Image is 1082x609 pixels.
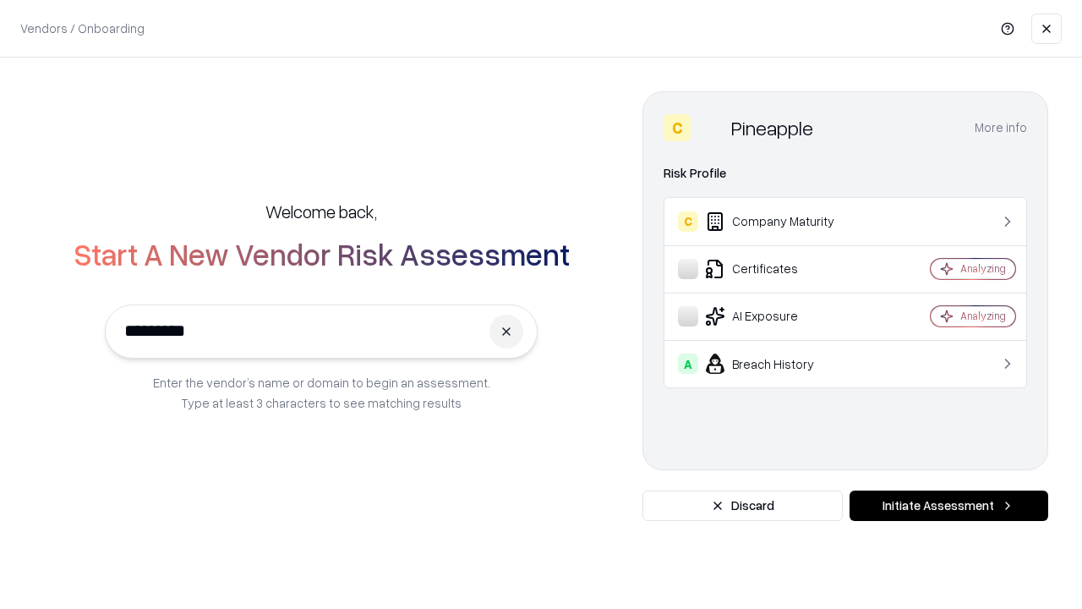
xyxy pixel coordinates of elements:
[74,237,570,271] h2: Start A New Vendor Risk Assessment
[153,372,490,413] p: Enter the vendor’s name or domain to begin an assessment. Type at least 3 characters to see match...
[678,259,880,279] div: Certificates
[678,354,698,374] div: A
[731,114,813,141] div: Pineapple
[678,211,880,232] div: Company Maturity
[960,261,1006,276] div: Analyzing
[697,114,724,141] img: Pineapple
[678,354,880,374] div: Breach History
[960,309,1006,323] div: Analyzing
[20,19,145,37] p: Vendors / Onboarding
[642,491,843,521] button: Discard
[664,114,691,141] div: C
[664,163,1027,184] div: Risk Profile
[678,306,880,326] div: AI Exposure
[678,211,698,232] div: C
[265,200,377,223] h5: Welcome back,
[975,112,1027,143] button: More info
[850,491,1048,521] button: Initiate Assessment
